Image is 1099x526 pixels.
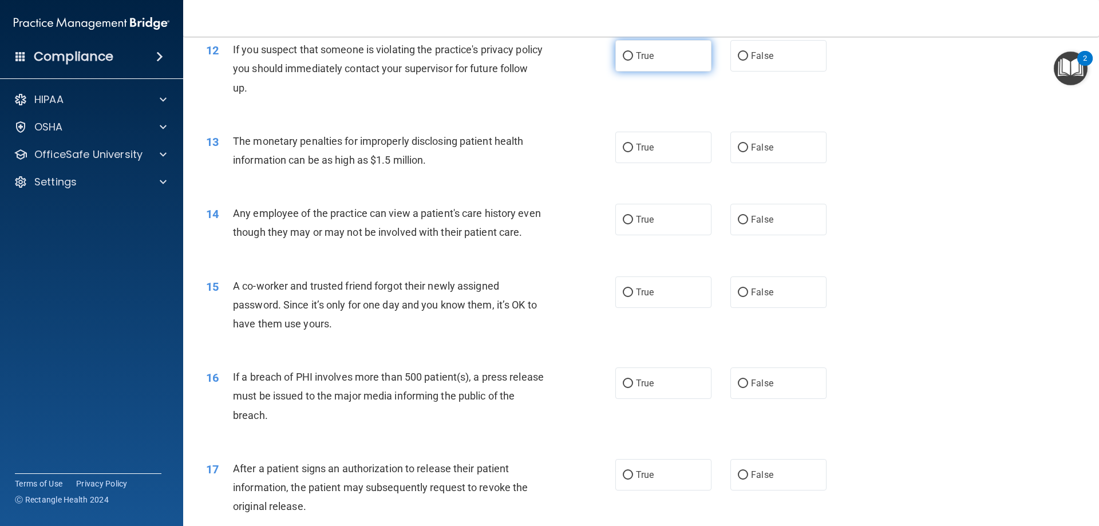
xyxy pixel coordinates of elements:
[34,49,113,65] h4: Compliance
[636,214,654,225] span: True
[1083,58,1087,73] div: 2
[751,214,773,225] span: False
[623,379,633,388] input: True
[738,288,748,297] input: False
[206,207,219,221] span: 14
[636,378,654,389] span: True
[76,478,128,489] a: Privacy Policy
[623,471,633,480] input: True
[206,280,219,294] span: 15
[623,144,633,152] input: True
[233,280,537,330] span: A co-worker and trusted friend forgot their newly assigned password. Since it’s only for one day ...
[623,216,633,224] input: True
[901,445,1085,491] iframe: Drift Widget Chat Controller
[233,207,541,238] span: Any employee of the practice can view a patient's care history even though they may or may not be...
[623,288,633,297] input: True
[233,371,544,421] span: If a breach of PHI involves more than 500 patient(s), a press release must be issued to the major...
[34,120,63,134] p: OSHA
[233,43,543,93] span: If you suspect that someone is violating the practice's privacy policy you should immediately con...
[15,478,62,489] a: Terms of Use
[738,379,748,388] input: False
[738,144,748,152] input: False
[14,148,167,161] a: OfficeSafe University
[636,287,654,298] span: True
[14,120,167,134] a: OSHA
[738,216,748,224] input: False
[751,50,773,61] span: False
[751,142,773,153] span: False
[233,135,523,166] span: The monetary penalties for improperly disclosing patient health information can be as high as $1....
[15,494,109,505] span: Ⓒ Rectangle Health 2024
[206,135,219,149] span: 13
[233,462,528,512] span: After a patient signs an authorization to release their patient information, the patient may subs...
[14,175,167,189] a: Settings
[751,378,773,389] span: False
[1054,52,1088,85] button: Open Resource Center, 2 new notifications
[738,52,748,61] input: False
[206,462,219,476] span: 17
[206,43,219,57] span: 12
[34,148,143,161] p: OfficeSafe University
[14,93,167,106] a: HIPAA
[623,52,633,61] input: True
[34,175,77,189] p: Settings
[34,93,64,106] p: HIPAA
[206,371,219,385] span: 16
[751,287,773,298] span: False
[14,12,169,35] img: PMB logo
[636,469,654,480] span: True
[636,142,654,153] span: True
[636,50,654,61] span: True
[738,471,748,480] input: False
[751,469,773,480] span: False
